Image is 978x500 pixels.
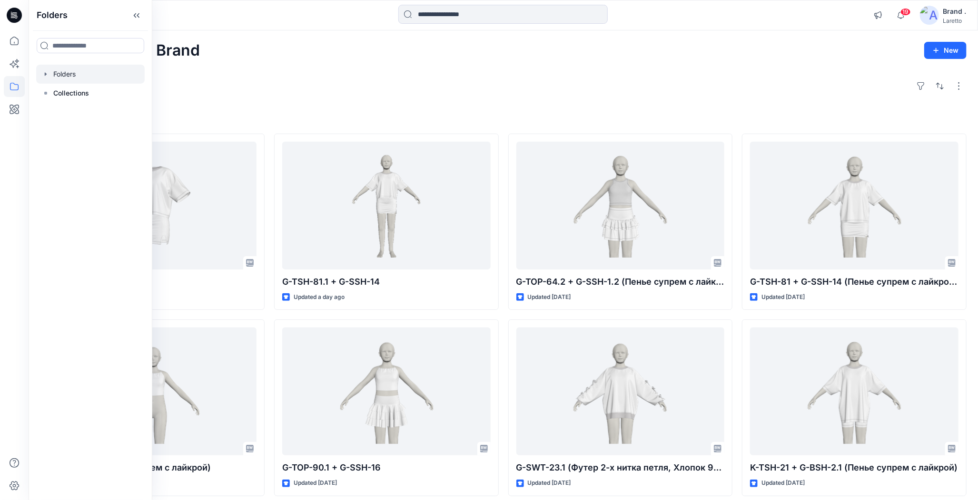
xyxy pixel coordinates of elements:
h4: Styles [40,113,967,124]
p: K-TSH-21 + G-BSH-2.1 (Пенье супрем с лайкрой) [750,461,958,474]
a: G-TSH-81.1 + G-SSH-14 [282,142,491,269]
p: G-SWT-23.1 (Футер 2-х нитка петля, Хлопок 92% эластан 8%) [516,461,725,474]
p: Updated [DATE] [761,292,805,302]
button: New [924,42,967,59]
a: G-TOP-90.1 + G-SSH-16 [282,327,491,455]
p: Updated [DATE] [528,478,571,488]
span: 19 [900,8,911,16]
a: G-TSH-81 + G-SSH-14 (Пенье супрем с лайкрой + Бифлекс) [750,142,958,269]
p: G-TSH-81.1 + G-SSH-14 [282,275,491,288]
div: Laretto [943,17,966,24]
p: Updated [DATE] [294,478,337,488]
a: K-TSH-21 + G-BSH-2.1 (Пенье супрем с лайкрой) [750,327,958,455]
p: G-TSH-81 + G-SSH-14 (Пенье супрем с лайкрой + Бифлекс) [750,275,958,288]
p: Updated [DATE] [761,478,805,488]
p: G-TOP-90.1 + G-SSH-16 [282,461,491,474]
p: Updated a day ago [294,292,345,302]
p: G-TOP-64.2 + G-SSH-1.2 (Пенье супрем с лайкрой + Кашкорсе 2*2) [516,275,725,288]
img: avatar [920,6,939,25]
a: G-TOP-64.2 + G-SSH-1.2 (Пенье супрем с лайкрой + Кашкорсе 2*2) [516,142,725,269]
p: Updated [DATE] [528,292,571,302]
div: Brand . [943,6,966,17]
a: G-SWT-23.1 (Футер 2-х нитка петля, Хлопок 92% эластан 8%) [516,327,725,455]
p: Collections [53,87,89,99]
